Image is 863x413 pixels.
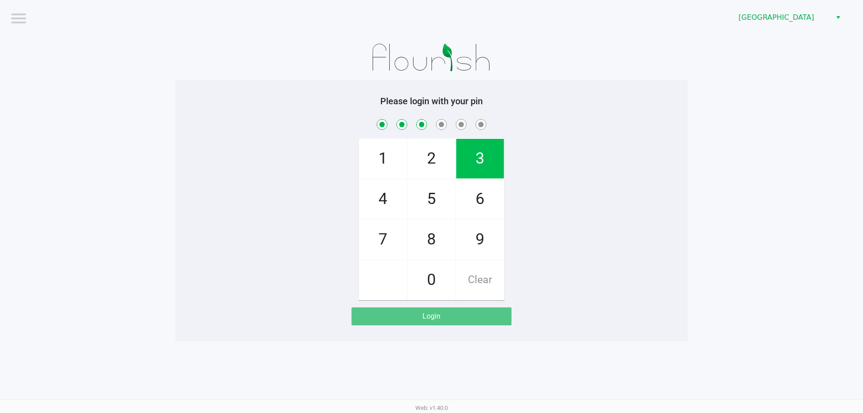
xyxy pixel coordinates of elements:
[456,179,504,219] span: 6
[408,260,455,300] span: 0
[832,9,845,26] button: Select
[408,179,455,219] span: 5
[738,12,826,23] span: [GEOGRAPHIC_DATA]
[359,179,407,219] span: 4
[456,139,504,178] span: 3
[408,220,455,259] span: 8
[182,96,681,107] h5: Please login with your pin
[456,220,504,259] span: 9
[359,220,407,259] span: 7
[456,260,504,300] span: Clear
[359,139,407,178] span: 1
[408,139,455,178] span: 2
[415,404,448,411] span: Web: v1.40.0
